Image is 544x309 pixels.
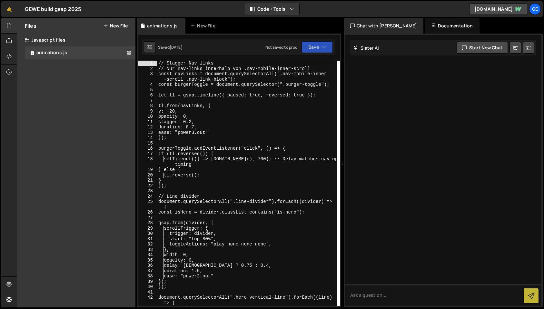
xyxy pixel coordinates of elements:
[138,295,157,305] div: 42
[457,42,508,54] button: Start new chat
[17,34,135,46] div: Javascript files
[138,178,157,183] div: 21
[138,146,157,151] div: 16
[529,3,541,15] a: GE
[25,46,135,59] div: 16828/45989.js
[138,167,157,173] div: 19
[138,231,157,236] div: 30
[138,103,157,109] div: 8
[138,242,157,247] div: 32
[138,135,157,141] div: 14
[138,263,157,268] div: 36
[138,284,157,290] div: 40
[25,5,81,13] div: GEWE build gsap 2025
[138,82,157,87] div: 4
[158,45,183,50] div: Saved
[138,268,157,274] div: 37
[138,188,157,194] div: 23
[138,199,157,210] div: 25
[353,45,379,51] h2: Slater AI
[147,23,178,29] div: animations.js
[30,51,34,56] span: 1
[138,215,157,221] div: 27
[245,3,299,15] button: Code + Tools
[138,252,157,258] div: 34
[138,236,157,242] div: 31
[138,141,157,146] div: 15
[25,22,36,29] h2: Files
[138,87,157,93] div: 5
[138,71,157,82] div: 3
[138,173,157,178] div: 20
[104,23,128,28] button: New File
[138,274,157,279] div: 38
[138,220,157,226] div: 28
[191,23,218,29] div: New File
[138,183,157,189] div: 22
[138,66,157,72] div: 2
[138,194,157,199] div: 24
[1,1,17,17] a: 🤙
[138,210,157,215] div: 26
[170,45,183,50] div: [DATE]
[138,98,157,104] div: 7
[469,3,527,15] a: [DOMAIN_NAME]
[138,290,157,295] div: 41
[138,258,157,263] div: 35
[138,114,157,119] div: 10
[138,109,157,114] div: 9
[138,279,157,284] div: 39
[138,119,157,125] div: 11
[265,45,298,50] div: Not saved to prod
[138,93,157,98] div: 6
[302,41,333,53] button: Save
[138,247,157,253] div: 33
[138,61,157,66] div: 1
[138,226,157,231] div: 29
[138,125,157,130] div: 12
[425,18,479,34] div: Documentation
[344,18,424,34] div: Chat with [PERSON_NAME]
[138,156,157,167] div: 18
[36,50,67,56] div: animations.js
[138,130,157,135] div: 13
[138,151,157,157] div: 17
